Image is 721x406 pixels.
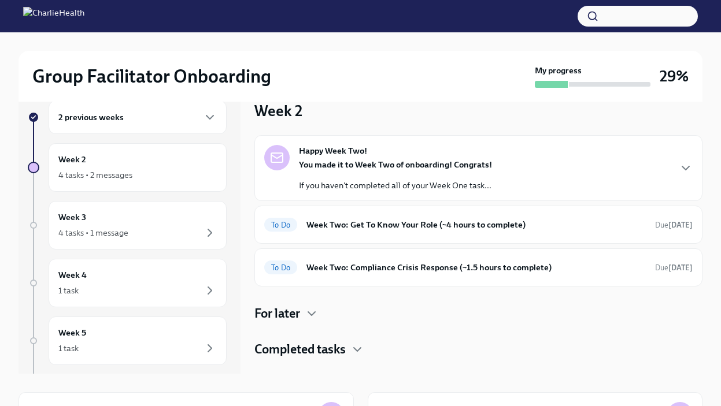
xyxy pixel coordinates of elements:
a: To DoWeek Two: Compliance Crisis Response (~1.5 hours to complete)Due[DATE] [264,258,693,277]
h6: Week Two: Get To Know Your Role (~4 hours to complete) [306,218,646,231]
span: To Do [264,263,297,272]
span: September 22nd, 2025 10:00 [655,219,693,230]
strong: My progress [535,65,582,76]
h6: Week 2 [58,153,86,166]
h6: Week Two: Compliance Crisis Response (~1.5 hours to complete) [306,261,646,274]
div: 1 task [58,285,79,296]
div: 4 tasks • 1 message [58,227,128,239]
strong: You made it to Week Two of onboarding! Congrats! [299,159,492,170]
strong: [DATE] [668,263,693,272]
a: Week 34 tasks • 1 message [28,201,227,249]
a: Week 24 tasks • 2 messages [28,143,227,192]
strong: Happy Week Two! [299,145,367,157]
a: Week 51 task [28,316,227,365]
h2: Group Facilitator Onboarding [32,65,271,88]
h6: Week 3 [58,211,86,224]
a: To DoWeek Two: Get To Know Your Role (~4 hours to complete)Due[DATE] [264,215,693,234]
strong: [DATE] [668,221,693,229]
h3: Week 2 [254,100,302,121]
h6: 2 previous weeks [58,111,124,124]
span: To Do [264,221,297,229]
span: September 22nd, 2025 10:00 [655,262,693,273]
img: CharlieHealth [23,7,84,25]
h6: Week 5 [58,326,86,339]
span: Due [655,221,693,229]
div: Completed tasks [254,341,702,358]
div: 4 tasks • 2 messages [58,169,132,181]
h4: Completed tasks [254,341,346,358]
h4: For later [254,305,300,322]
h6: Week 4 [58,269,87,281]
div: 2 previous weeks [49,100,227,134]
a: Week 41 task [28,259,227,307]
span: Due [655,263,693,272]
p: If you haven't completed all of your Week One task... [299,180,492,191]
div: For later [254,305,702,322]
div: 1 task [58,342,79,354]
h3: 29% [660,66,689,87]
